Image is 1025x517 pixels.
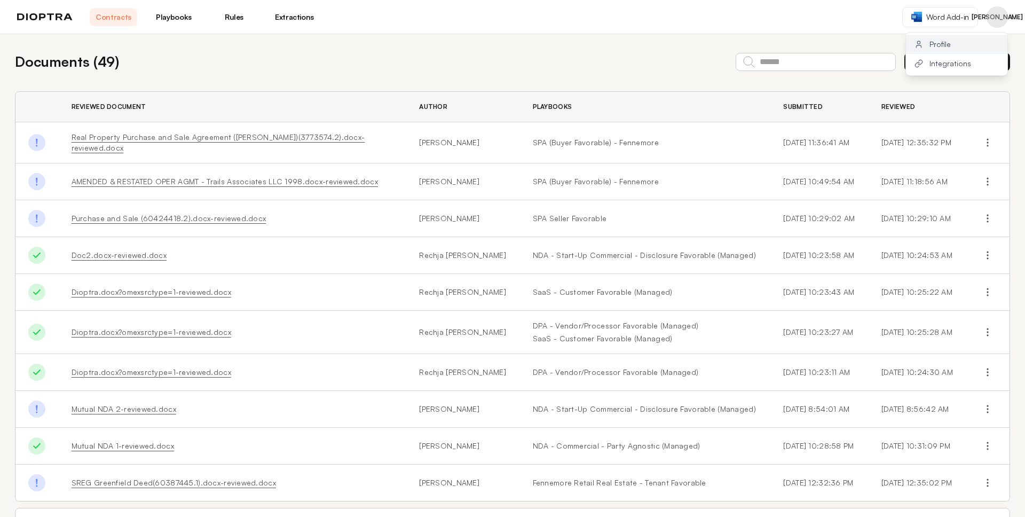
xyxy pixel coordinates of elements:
[533,441,758,451] a: NDA - Commercial - Party Agnostic (Managed)
[520,92,771,122] th: Playbooks
[533,404,758,414] a: NDA - Start-Up Commercial - Disclosure Favorable (Managed)
[533,367,758,378] a: DPA - Vendor/Processor Favorable (Managed)
[533,333,758,344] a: SaaS - Customer Favorable (Managed)
[926,12,969,22] span: Word Add-in
[406,428,519,465] td: [PERSON_NAME]
[869,122,966,163] td: [DATE] 12:35:32 PM
[406,391,519,428] td: [PERSON_NAME]
[904,53,1010,71] button: Review New Document
[406,122,519,163] td: [PERSON_NAME]
[90,8,137,26] a: Contracts
[533,477,758,488] a: Fennemore Retail Real Estate - Tenant Favorable
[406,465,519,502] td: [PERSON_NAME]
[28,437,45,455] img: Done
[869,428,966,465] td: [DATE] 10:31:09 PM
[972,13,1022,21] span: [PERSON_NAME]
[533,250,758,261] a: NDA - Start-Up Commercial - Disclosure Favorable (Managed)
[406,311,519,354] td: Rechja [PERSON_NAME]
[72,441,174,450] a: Mutual NDA 1-reviewed.docx
[770,391,868,428] td: [DATE] 8:54:01 AM
[406,237,519,274] td: Rechja [PERSON_NAME]
[406,163,519,200] td: [PERSON_NAME]
[987,6,1008,28] button: Profile menu
[770,92,868,122] th: Submitted
[28,284,45,301] img: Done
[533,176,758,187] a: SPA (Buyer Favorable) - Fennemore
[869,200,966,237] td: [DATE] 10:29:10 AM
[533,320,758,331] a: DPA - Vendor/Processor Favorable (Managed)
[28,210,45,227] img: Done
[869,92,966,122] th: Reviewed
[770,354,868,391] td: [DATE] 10:23:11 AM
[770,237,868,274] td: [DATE] 10:23:58 AM
[869,274,966,311] td: [DATE] 10:25:22 AM
[770,465,868,502] td: [DATE] 12:32:36 PM
[28,247,45,264] img: Done
[72,404,176,413] a: Mutual NDA 2-reviewed.docx
[72,250,167,260] a: Doc2.docx-reviewed.docx
[987,6,1008,28] div: Jacques Arnoux
[770,274,868,311] td: [DATE] 10:23:43 AM
[406,92,519,122] th: Author
[28,364,45,381] img: Done
[271,8,318,26] a: Extractions
[210,8,258,26] a: Rules
[770,428,868,465] td: [DATE] 10:28:58 PM
[770,122,868,163] td: [DATE] 11:36:41 AM
[28,134,45,151] img: Done
[533,213,758,224] a: SPA Seller Favorable
[28,401,45,418] img: Done
[533,137,758,148] a: SPA (Buyer Favorable) - Fennemore
[770,311,868,354] td: [DATE] 10:23:27 AM
[72,367,231,377] a: Dioptra.docx?omexsrctype=1-reviewed.docx
[869,311,966,354] td: [DATE] 10:25:28 AM
[406,274,519,311] td: Rechja [PERSON_NAME]
[869,465,966,502] td: [DATE] 12:35:02 PM
[150,8,198,26] a: Playbooks
[906,35,1007,54] button: Profile
[902,7,978,27] a: Word Add-in
[533,287,758,297] a: SaaS - Customer Favorable (Managed)
[72,132,365,152] a: Real Property Purchase and Sale Agreement ([PERSON_NAME])(3773574.2).docx-reviewed.docx
[28,474,45,491] img: Done
[911,12,922,22] img: word
[72,214,266,223] a: Purchase and Sale (60424418.2).docx-reviewed.docx
[770,200,868,237] td: [DATE] 10:29:02 AM
[869,237,966,274] td: [DATE] 10:24:53 AM
[28,324,45,341] img: Done
[72,177,378,186] a: AMENDED & RESTATED OPER AGMT - Trails Associates LLC 1998.docx-reviewed.docx
[59,92,407,122] th: Reviewed Document
[770,163,868,200] td: [DATE] 10:49:54 AM
[406,354,519,391] td: Rechja [PERSON_NAME]
[17,13,73,21] img: logo
[72,327,231,336] a: Dioptra.docx?omexsrctype=1-reviewed.docx
[906,54,1007,73] button: Integrations
[869,354,966,391] td: [DATE] 10:24:30 AM
[406,200,519,237] td: [PERSON_NAME]
[72,287,231,296] a: Dioptra.docx?omexsrctype=1-reviewed.docx
[869,391,966,428] td: [DATE] 8:56:42 AM
[869,163,966,200] td: [DATE] 11:18:56 AM
[28,173,45,190] img: Done
[15,51,119,72] h2: Documents ( 49 )
[72,478,276,487] a: SREG Greenfield Deed(60387445.1).docx-reviewed.docx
